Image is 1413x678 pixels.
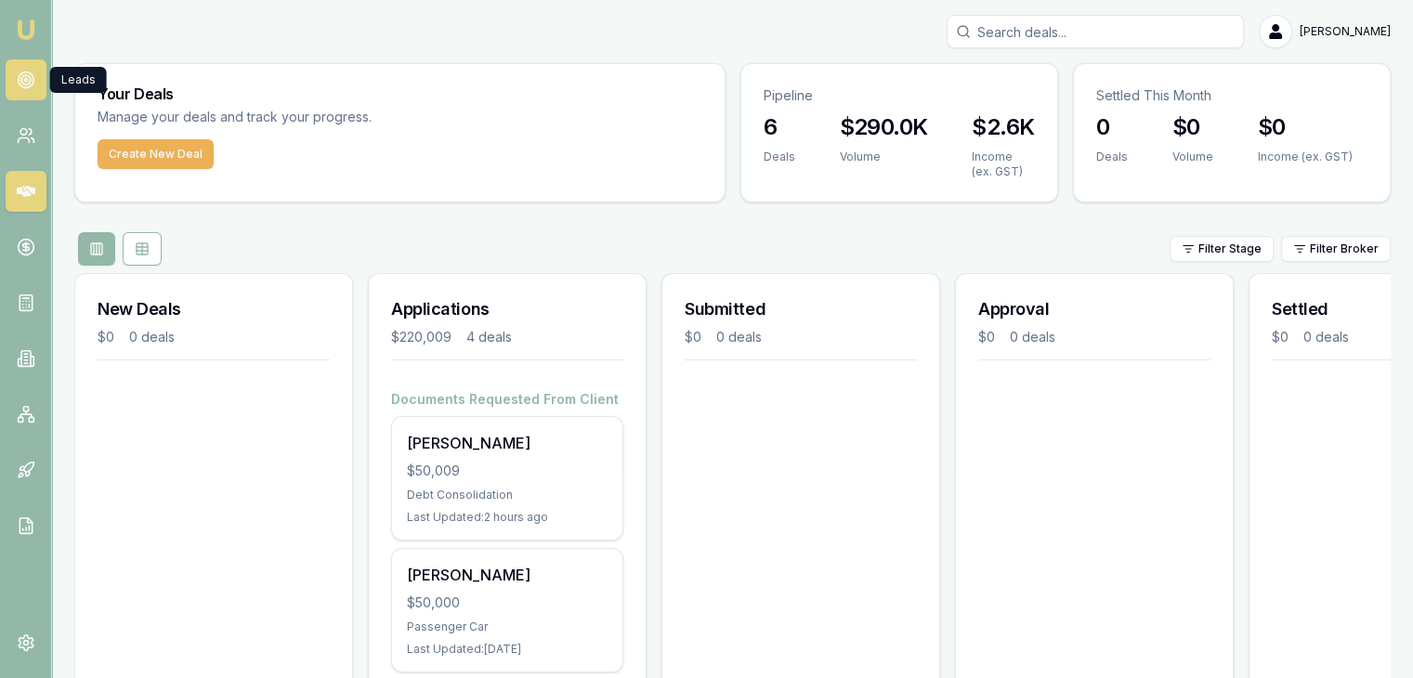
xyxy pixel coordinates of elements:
[98,107,573,128] p: Manage your deals and track your progress.
[947,15,1244,48] input: Search deals
[407,510,608,525] div: Last Updated: 2 hours ago
[716,328,762,346] div: 0 deals
[685,296,917,322] h3: Submitted
[466,328,512,346] div: 4 deals
[1096,112,1128,142] h3: 0
[978,328,995,346] div: $0
[98,86,702,101] h3: Your Deals
[978,296,1210,322] h3: Approval
[391,296,623,322] h3: Applications
[840,112,928,142] h3: $290.0K
[407,432,608,454] div: [PERSON_NAME]
[840,150,928,164] div: Volume
[1303,328,1349,346] div: 0 deals
[1281,236,1391,262] button: Filter Broker
[98,328,114,346] div: $0
[1258,112,1353,142] h3: $0
[1170,236,1274,262] button: Filter Stage
[129,328,175,346] div: 0 deals
[764,86,1035,105] p: Pipeline
[98,139,214,169] button: Create New Deal
[407,619,608,634] div: Passenger Car
[1096,86,1367,105] p: Settled This Month
[1172,112,1213,142] h3: $0
[972,112,1034,142] h3: $2.6K
[391,328,451,346] div: $220,009
[15,19,37,41] img: emu-icon-u.png
[407,488,608,502] div: Debt Consolidation
[1096,150,1128,164] div: Deals
[764,112,795,142] h3: 6
[972,150,1034,179] div: Income (ex. GST)
[98,296,330,322] h3: New Deals
[1010,328,1055,346] div: 0 deals
[1300,24,1391,39] span: [PERSON_NAME]
[1198,241,1262,256] span: Filter Stage
[407,593,608,612] div: $50,000
[407,462,608,480] div: $50,009
[391,390,623,409] h4: Documents Requested From Client
[407,642,608,657] div: Last Updated: [DATE]
[1310,241,1379,256] span: Filter Broker
[1172,150,1213,164] div: Volume
[685,328,701,346] div: $0
[1272,328,1289,346] div: $0
[764,150,795,164] div: Deals
[407,564,608,586] div: [PERSON_NAME]
[50,67,107,93] div: Leads
[1258,150,1353,164] div: Income (ex. GST)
